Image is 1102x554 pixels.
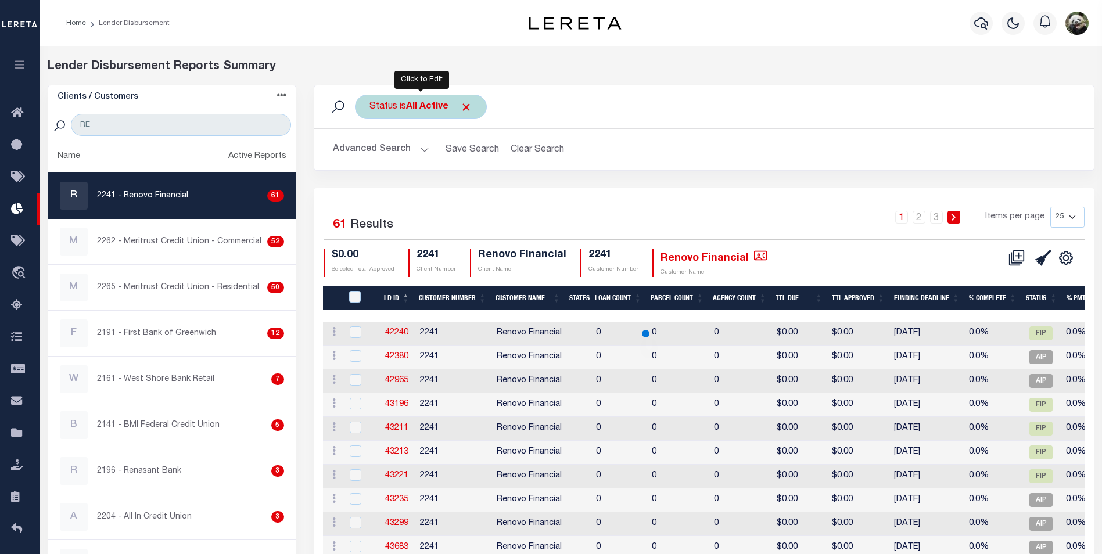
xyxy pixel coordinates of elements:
td: [DATE] [889,488,964,512]
th: Customer Name: activate to sort column ascending [491,286,565,310]
input: Search Customer [71,114,290,136]
a: 43235 [385,495,408,503]
span: FIP [1029,398,1053,412]
a: Home [66,20,86,27]
a: W2161 - West Shore Bank Retail7 [48,357,296,402]
td: 2241 [415,441,492,465]
a: 3 [930,211,943,224]
td: 0.0% [964,488,1021,512]
td: 0 [709,465,772,488]
b: All Active [406,102,448,111]
div: R [60,182,88,210]
th: Parcel Count: activate to sort column ascending [646,286,708,310]
td: 0 [591,417,647,441]
div: 5 [271,419,283,431]
p: Customer Number [588,265,638,274]
td: 0 [591,488,647,512]
p: 2191 - First Bank of Greenwich [97,328,216,340]
td: Renovo Financial [492,346,566,369]
td: 0 [647,465,709,488]
a: M2262 - Meritrust Credit Union - Commercial52 [48,219,296,264]
th: % Complete: activate to sort column ascending [964,286,1021,310]
li: Lender Disbursement [86,18,170,28]
span: AIP [1029,350,1053,364]
p: 2196 - Renasant Bank [97,465,181,477]
td: 2241 [415,322,492,346]
td: $0.00 [827,346,889,369]
p: 2265 - Meritrust Credit Union - Residential [97,282,259,294]
td: Renovo Financial [492,441,566,465]
td: [DATE] [889,393,964,417]
td: $0.00 [827,512,889,536]
td: $0.00 [772,417,827,441]
div: F [60,319,88,347]
td: $0.00 [772,512,827,536]
td: $0.00 [827,417,889,441]
span: AIP [1029,517,1053,531]
a: 1 [895,211,908,224]
td: 0.0% [964,369,1021,393]
td: 0 [591,346,647,369]
a: 43221 [385,472,408,480]
td: Renovo Financial [492,488,566,512]
div: Name [58,150,80,163]
span: 61 [333,219,347,231]
th: Ttl Approved: activate to sort column ascending [827,286,889,310]
a: 42240 [385,329,408,337]
td: [DATE] [889,322,964,346]
td: Renovo Financial [492,369,566,393]
td: $0.00 [827,369,889,393]
a: A2204 - All In Credit Union3 [48,494,296,539]
div: Click to Edit [394,71,449,89]
div: W [60,365,88,393]
div: R [60,457,88,485]
a: 43213 [385,448,408,456]
div: 12 [267,328,283,339]
td: $0.00 [827,488,889,512]
td: 0.0% [964,465,1021,488]
p: 2241 - Renovo Financial [97,190,188,202]
div: Status is [355,95,487,119]
td: 0 [709,512,772,536]
td: 2241 [415,488,492,512]
th: States [565,286,590,310]
a: 42380 [385,352,408,361]
td: 2241 [415,465,492,488]
p: Client Number [417,265,456,274]
a: 43211 [385,424,408,432]
td: $0.00 [772,465,827,488]
td: 0 [709,417,772,441]
div: M [60,274,88,301]
td: 0 [647,417,709,441]
td: 0.0% [964,441,1021,465]
p: 2161 - West Shore Bank Retail [97,373,214,386]
button: Advanced Search [333,138,429,161]
td: 0 [591,369,647,393]
p: Client Name [478,265,566,274]
img: logo-dark.svg [529,17,622,30]
a: R2241 - Renovo Financial61 [48,173,296,218]
div: A [60,503,88,531]
td: $0.00 [772,488,827,512]
div: 3 [271,465,283,477]
span: AIP [1029,374,1053,388]
span: Click to Remove [460,101,472,113]
td: 0 [591,441,647,465]
td: 0 [591,393,647,417]
h5: Clients / Customers [58,92,138,102]
div: Lender Disbursement Reports Summary [48,58,1094,75]
td: 2241 [415,512,492,536]
span: Items per page [985,211,1044,224]
a: M2265 - Meritrust Credit Union - Residential50 [48,265,296,310]
td: Renovo Financial [492,393,566,417]
td: $0.00 [772,393,827,417]
td: 0 [647,393,709,417]
td: $0.00 [827,393,889,417]
span: FIP [1029,445,1053,459]
td: 0 [709,441,772,465]
p: Customer Name [661,268,767,277]
th: Customer Number: activate to sort column ascending [414,286,491,310]
label: Results [350,216,393,235]
div: 3 [271,511,283,523]
a: 2 [913,211,925,224]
